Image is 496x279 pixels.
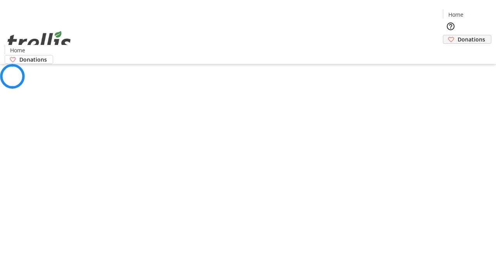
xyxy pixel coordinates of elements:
[5,22,74,61] img: Orient E2E Organization pI0MvkENdL's Logo
[443,10,468,19] a: Home
[448,10,463,19] span: Home
[5,46,30,54] a: Home
[5,55,53,64] a: Donations
[443,35,491,44] a: Donations
[10,46,25,54] span: Home
[443,44,458,59] button: Cart
[19,55,47,64] span: Donations
[458,35,485,43] span: Donations
[443,19,458,34] button: Help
